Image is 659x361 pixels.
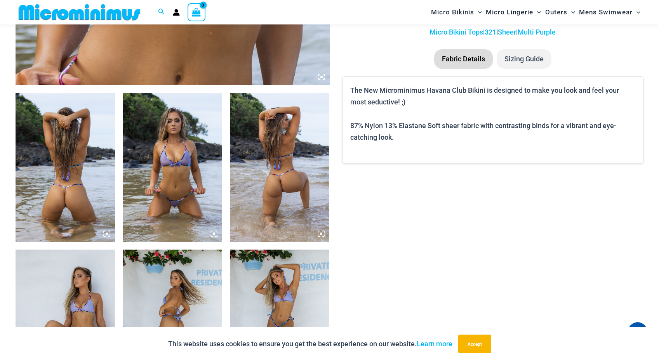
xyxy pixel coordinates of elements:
[434,49,493,69] li: Fabric Details
[633,2,640,22] span: Menu Toggle
[350,85,635,108] p: The New Microminimus Havana Club Bikini is designed to make you look and feel your most seductive...
[188,3,205,21] a: View Shopping Cart, empty
[458,335,491,353] button: Accept
[474,2,482,22] span: Menu Toggle
[173,9,180,16] a: Account icon link
[168,338,452,350] p: This website uses cookies to ensure you get the best experience on our website.
[16,3,143,21] img: MM SHOP LOGO FLAT
[342,26,643,38] p: | | |
[123,93,222,242] img: Havana Club Purple Multi 321 Top 451 Bottom
[577,2,642,22] a: Mens SwimwearMenu ToggleMenu Toggle
[497,49,551,69] li: Sizing Guide
[158,7,165,17] a: Search icon link
[579,2,633,22] span: Mens Swimwear
[545,2,567,22] span: Outers
[428,1,643,23] nav: Site Navigation
[230,93,329,242] img: Havana Club Purple Multi 321 Top 451 Bottom
[543,2,577,22] a: OutersMenu ToggleMenu Toggle
[431,2,474,22] span: Micro Bikinis
[484,2,543,22] a: Micro LingerieMenu ToggleMenu Toggle
[485,28,496,36] a: 321
[536,28,556,36] a: Purple
[16,93,115,242] img: Havana Club Purple Multi 321 Top 451 Bottom
[429,2,484,22] a: Micro BikinisMenu ToggleMenu Toggle
[518,28,534,36] a: Multi
[486,2,533,22] span: Micro Lingerie
[498,28,516,36] a: Sheer
[429,28,483,36] a: Micro Bikini Tops
[417,340,452,348] a: Learn more
[350,120,635,143] p: 87% Nylon 13% Elastane Soft sheer fabric with contrasting binds for a vibrant and eye-catching look.
[567,2,575,22] span: Menu Toggle
[533,2,541,22] span: Menu Toggle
